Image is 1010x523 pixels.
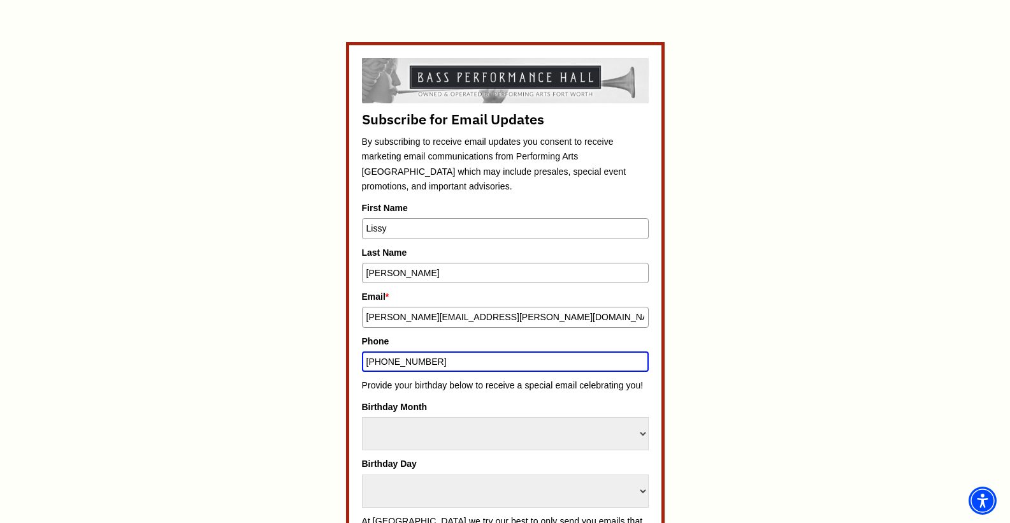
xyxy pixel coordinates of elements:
[362,110,649,128] title: Subscribe for Email Updates
[362,218,649,239] input: Type your first name
[362,201,649,215] label: First Name
[362,378,649,394] p: Provide your birthday below to receive a special email celebrating you!
[362,263,649,283] input: Type your last name
[362,246,649,260] label: Last Name
[362,58,649,103] img: By subscribing to receive email updates you consent to receive marketing email communications fro...
[362,334,649,348] label: Phone
[362,457,649,471] label: Birthday Day
[362,135,649,195] p: By subscribing to receive email updates you consent to receive marketing email communications fro...
[969,487,997,515] div: Accessibility Menu
[362,307,649,327] input: Type your email
[362,351,649,372] input: Type your phone number
[362,400,649,414] label: Birthday Month
[362,290,649,304] label: Email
